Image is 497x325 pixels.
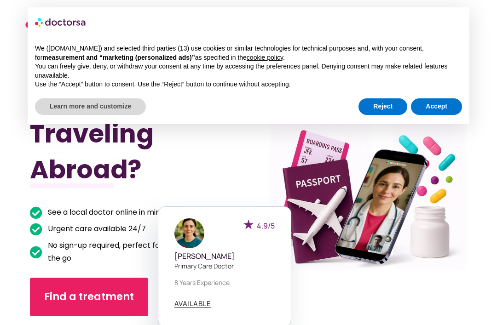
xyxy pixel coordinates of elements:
[35,62,462,80] p: You can freely give, deny, or withdraw your consent at any time by accessing the preferences pane...
[35,44,462,62] p: We ([DOMAIN_NAME]) and selected third parties (13) use cookies or similar technologies for techni...
[247,54,283,61] a: cookie policy
[257,221,275,231] span: 4.9/5
[411,98,462,115] button: Accept
[30,278,148,316] a: Find a treatment
[46,222,146,235] span: Urgent care available 24/7
[42,54,195,61] strong: measurement and “marketing (personalized ads)”
[174,261,275,271] p: Primary care doctor
[35,15,87,29] img: logo
[35,80,462,89] p: Use the “Accept” button to consent. Use the “Reject” button to continue without accepting.
[46,206,176,219] span: See a local doctor online in minutes
[46,239,216,265] span: No sign-up required, perfect for tourists on the go
[35,98,146,115] button: Learn more and customize
[44,290,134,304] span: Find a treatment
[174,278,275,287] p: 8 years experience
[174,252,275,261] h5: [PERSON_NAME]
[358,98,407,115] button: Reject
